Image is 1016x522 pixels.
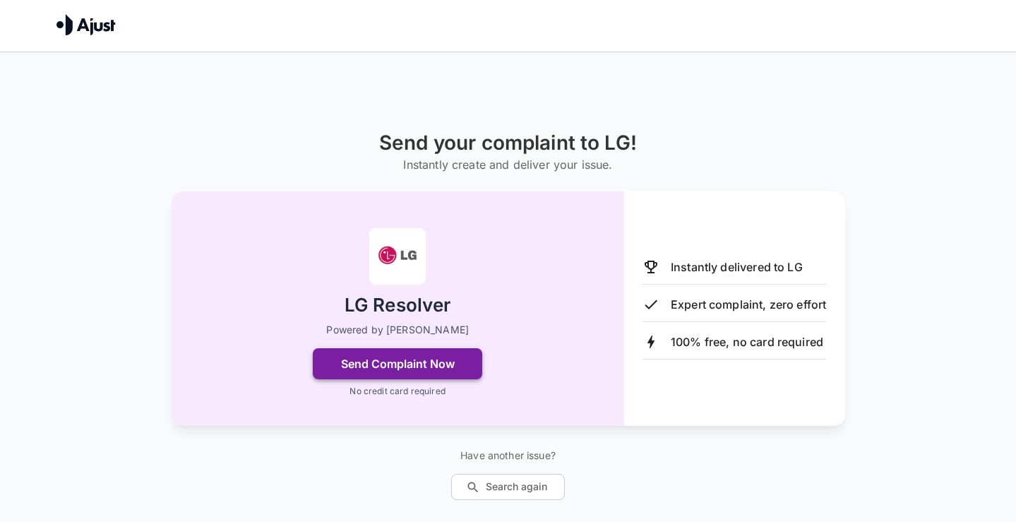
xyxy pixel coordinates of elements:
button: Search again [451,474,565,500]
p: Have another issue? [451,449,565,463]
h2: LG Resolver [345,293,451,318]
img: LG [369,228,426,285]
p: Instantly delivered to LG [671,259,803,275]
p: Powered by [PERSON_NAME] [326,323,469,337]
p: No credit card required [349,385,445,398]
p: Expert complaint, zero effort [671,296,826,313]
button: Send Complaint Now [313,348,482,379]
h6: Instantly create and deliver your issue. [379,155,637,174]
p: 100% free, no card required [671,333,823,350]
h1: Send your complaint to LG! [379,131,637,155]
img: Ajust [56,14,116,35]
